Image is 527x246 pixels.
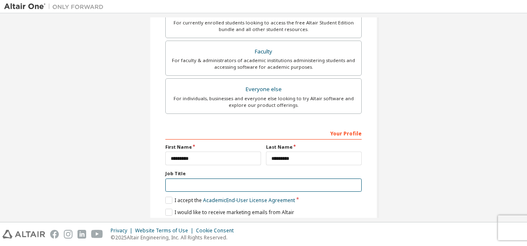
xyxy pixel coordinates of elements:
img: altair_logo.svg [2,230,45,239]
div: Privacy [111,227,135,234]
div: For currently enrolled students looking to access the free Altair Student Edition bundle and all ... [171,19,356,33]
label: Last Name [266,144,362,150]
img: instagram.svg [64,230,73,239]
label: First Name [165,144,261,150]
div: For individuals, businesses and everyone else looking to try Altair software and explore our prod... [171,95,356,109]
img: facebook.svg [50,230,59,239]
div: Cookie Consent [196,227,239,234]
div: For faculty & administrators of academic institutions administering students and accessing softwa... [171,57,356,70]
div: Faculty [171,46,356,58]
a: Academic End-User License Agreement [203,197,295,204]
img: linkedin.svg [77,230,86,239]
div: Your Profile [165,126,362,140]
img: Altair One [4,2,108,11]
label: Job Title [165,170,362,177]
p: © 2025 Altair Engineering, Inc. All Rights Reserved. [111,234,239,241]
img: youtube.svg [91,230,103,239]
div: Everyone else [171,84,356,95]
label: I accept the [165,197,295,204]
label: I would like to receive marketing emails from Altair [165,209,294,216]
div: Website Terms of Use [135,227,196,234]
